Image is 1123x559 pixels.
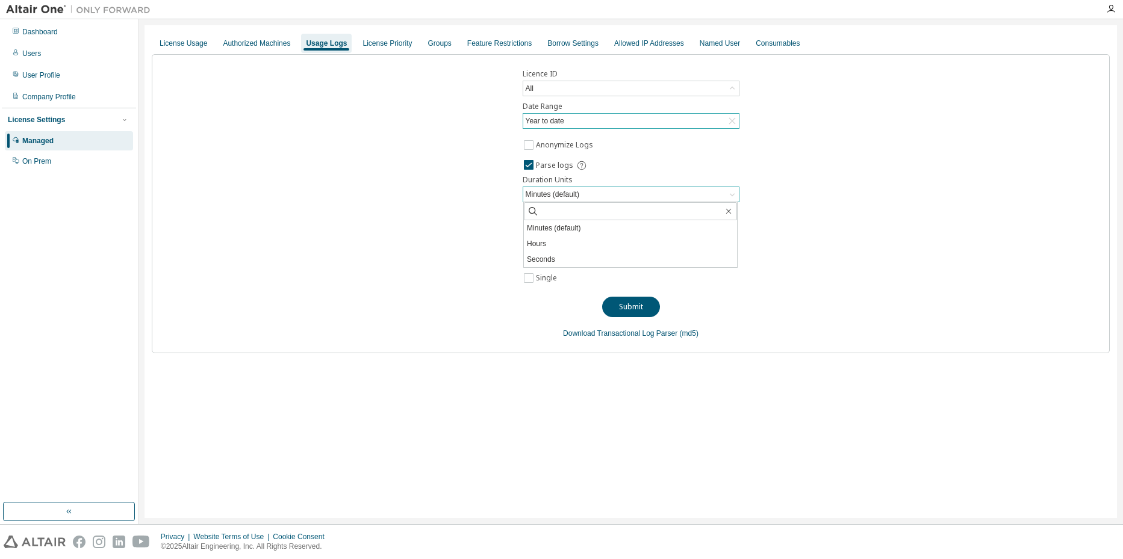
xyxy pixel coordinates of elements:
[523,175,739,185] label: Duration Units
[756,39,800,48] div: Consumables
[161,532,193,542] div: Privacy
[22,156,51,166] div: On Prem
[523,69,739,79] label: Licence ID
[132,536,150,548] img: youtube.svg
[524,252,737,267] li: Seconds
[273,532,331,542] div: Cookie Consent
[524,114,566,128] div: Year to date
[6,4,157,16] img: Altair One
[524,220,737,236] li: Minutes (default)
[680,329,698,338] a: (md5)
[614,39,684,48] div: Allowed IP Addresses
[22,49,41,58] div: Users
[524,82,535,95] div: All
[536,138,596,152] label: Anonymize Logs
[8,115,65,125] div: License Settings
[523,114,739,128] div: Year to date
[700,39,740,48] div: Named User
[547,39,599,48] div: Borrow Settings
[306,39,347,48] div: Usage Logs
[428,39,452,48] div: Groups
[524,188,581,201] div: Minutes (default)
[523,187,739,202] div: Minutes (default)
[523,81,739,96] div: All
[22,27,58,37] div: Dashboard
[160,39,207,48] div: License Usage
[536,161,573,170] span: Parse logs
[93,536,105,548] img: instagram.svg
[524,236,737,252] li: Hours
[223,39,290,48] div: Authorized Machines
[602,297,660,317] button: Submit
[362,39,412,48] div: License Priority
[161,542,332,552] p: © 2025 Altair Engineering, Inc. All Rights Reserved.
[73,536,86,548] img: facebook.svg
[22,92,76,102] div: Company Profile
[536,271,559,285] label: Single
[563,329,677,338] a: Download Transactional Log Parser
[523,102,739,111] label: Date Range
[193,532,273,542] div: Website Terms of Use
[113,536,125,548] img: linkedin.svg
[4,536,66,548] img: altair_logo.svg
[22,70,60,80] div: User Profile
[22,136,54,146] div: Managed
[467,39,532,48] div: Feature Restrictions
